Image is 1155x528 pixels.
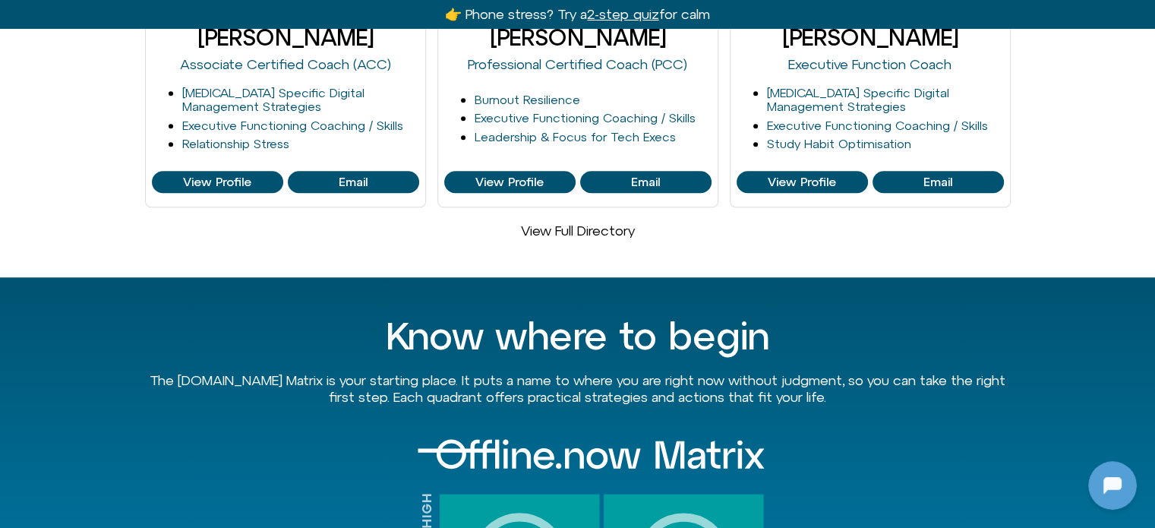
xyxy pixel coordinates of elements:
img: N5FCcHC.png [14,8,38,32]
svg: Voice Input Button [260,390,284,414]
a: View Profile of Craig Selinger [737,171,868,194]
p: The [DOMAIN_NAME] Matrix is your starting place. It puts a name to where you are right now withou... [145,372,1011,405]
a: Executive Functioning Coaching / Skills [767,119,988,132]
a: View Profile of Faelyne Templer [444,171,576,194]
a: 👉 Phone stress? Try a2-step quizfor calm [445,6,709,22]
img: N5FCcHC.png [4,136,25,157]
a: View Profile of Craig Selinger [873,171,1004,194]
a: Executive Function Coach [788,56,951,72]
a: View Profile of Aileen Crowne [152,171,283,194]
p: Which single app or alert derails you most? Type its name. [43,115,271,151]
button: Expand Header Button [4,4,300,36]
a: Associate Certified Coach (ACC) [180,56,391,72]
span: View Profile [183,175,251,189]
a: Professional Certified Coach (PCC) [468,56,687,72]
p: Which single app or alert derails you most? Type its name. [43,177,271,213]
a: [PERSON_NAME] [197,24,374,50]
a: Leadership & Focus for Tech Execs [475,130,676,144]
a: Executive Functioning Coaching / Skills [182,119,403,132]
span: Email [631,175,660,189]
a: Relationship Stress [182,137,289,150]
svg: Restart Conversation Button [239,7,265,33]
a: Study Habit Optimisation [767,137,911,150]
p: I noticed you stepped away — that’s okay. Come back when you’re ready, I’m here to help. [43,302,271,356]
h2: [DOMAIN_NAME] [45,10,233,30]
svg: Close Chatbot Button [265,7,291,33]
img: N5FCcHC.png [4,341,25,362]
span: View Profile [475,175,544,189]
a: View Profile of Aileen Crowne [288,171,419,194]
textarea: Message Input [26,394,235,409]
img: N5FCcHC.png [4,198,25,220]
img: N5FCcHC.png [4,74,25,95]
u: 2-step quiz [587,6,658,22]
a: [MEDICAL_DATA] Specific Digital Management Strategies [767,86,949,114]
img: N5FCcHC.png [4,261,25,282]
iframe: Botpress [1088,461,1137,510]
span: View Profile [768,175,836,189]
a: View Profile of Faelyne Templer [580,171,712,194]
a: Executive Functioning Coaching / Skills [475,111,696,125]
p: Which single app or alert derails you most? Type its name. [43,239,271,276]
h2: Know where to begin [145,315,1011,357]
span: Email [339,175,368,189]
a: [PERSON_NAME] [782,24,958,50]
a: Burnout Resilience [475,93,580,106]
span: Email [923,175,952,189]
a: [PERSON_NAME] [490,24,666,50]
p: Hey — I’m [DOMAIN_NAME], your coaching buddy for balance. Ready to start? [43,34,271,89]
a: [MEDICAL_DATA] Specific Digital Management Strategies [182,86,364,114]
a: View Full Directory [521,223,635,239]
